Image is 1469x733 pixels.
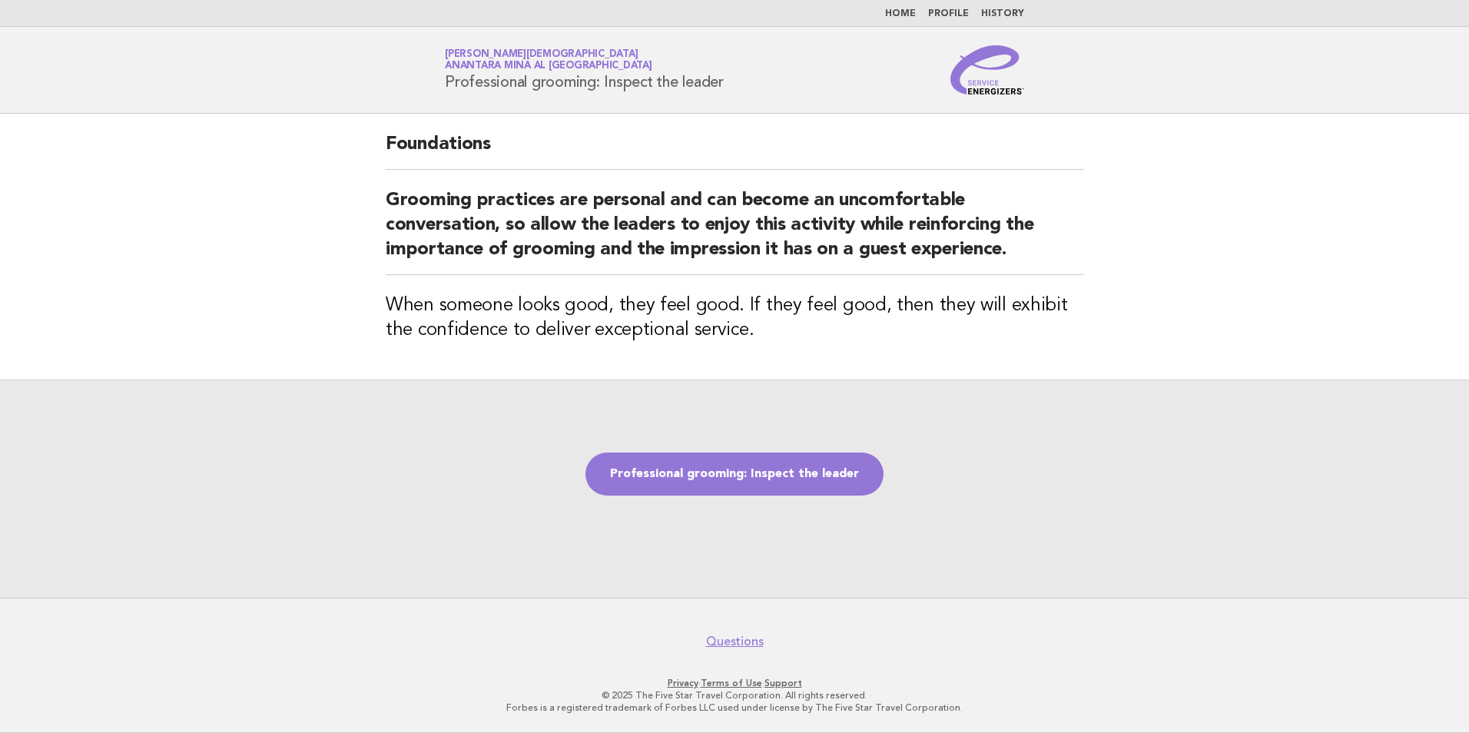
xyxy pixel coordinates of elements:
span: Anantara Mina al [GEOGRAPHIC_DATA] [445,61,652,71]
p: · · [264,677,1205,689]
a: Home [885,9,916,18]
h2: Grooming practices are personal and can become an uncomfortable conversation, so allow the leader... [386,188,1083,275]
a: Professional grooming: Inspect the leader [585,453,884,496]
h3: When someone looks good, they feel good. If they feel good, then they will exhibit the confidence... [386,294,1083,343]
h2: Foundations [386,132,1083,170]
a: Privacy [668,678,698,688]
h1: Professional grooming: Inspect the leader [445,50,724,90]
a: Terms of Use [701,678,762,688]
a: Support [764,678,802,688]
a: History [981,9,1024,18]
p: Forbes is a registered trademark of Forbes LLC used under license by The Five Star Travel Corpora... [264,701,1205,714]
p: © 2025 The Five Star Travel Corporation. All rights reserved. [264,689,1205,701]
img: Service Energizers [950,45,1024,95]
a: [PERSON_NAME][DEMOGRAPHIC_DATA]Anantara Mina al [GEOGRAPHIC_DATA] [445,49,652,71]
a: Profile [928,9,969,18]
a: Questions [706,634,764,649]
